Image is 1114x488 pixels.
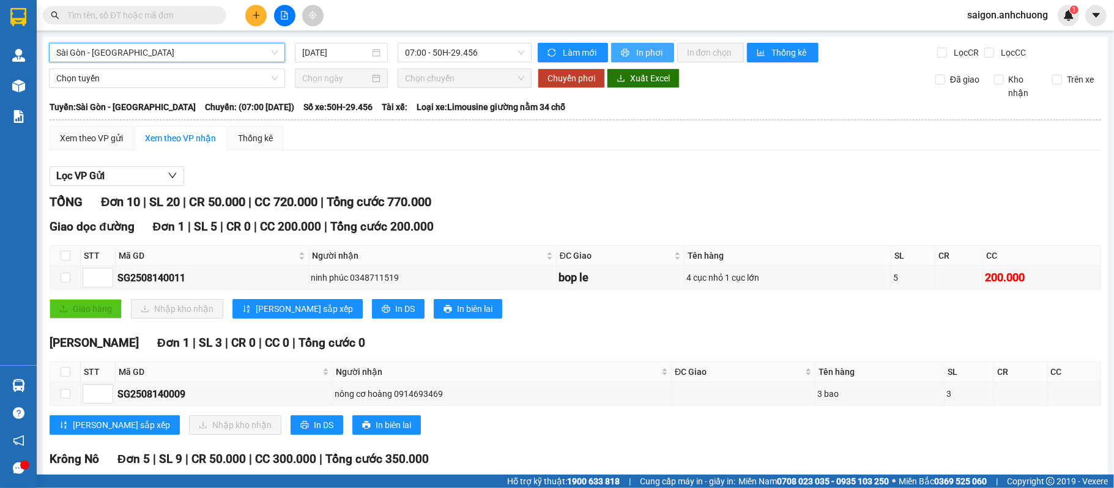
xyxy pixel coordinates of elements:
span: Đơn 10 [101,194,140,209]
button: downloadXuất Excel [607,68,680,88]
span: In DS [395,302,415,316]
button: caret-down [1085,5,1107,26]
div: Xem theo VP gửi [60,131,123,145]
span: [PERSON_NAME] sắp xếp [256,302,353,316]
span: CC 300.000 [255,452,316,466]
th: CC [1048,362,1101,382]
span: Thống kê [772,46,809,59]
span: | [254,220,257,234]
input: Chọn ngày [302,72,369,85]
span: download [617,74,625,84]
span: | [220,220,223,234]
button: In đơn chọn [677,43,744,62]
strong: 0708 023 035 - 0935 103 250 [777,476,889,486]
span: SL 3 [199,336,222,350]
span: Xuất Excel [630,72,670,85]
span: plus [252,11,261,20]
span: Đơn 5 [117,452,150,466]
span: | [225,336,228,350]
span: | [259,336,262,350]
button: printerIn DS [372,299,425,319]
span: printer [382,305,390,314]
span: Tổng cước 770.000 [327,194,431,209]
span: saigon.anhchuong [957,7,1058,23]
span: Đơn 1 [153,220,185,234]
span: Sài Gòn - Đam Rông [56,43,278,62]
span: sort-ascending [59,421,68,431]
button: plus [245,5,267,26]
span: Lọc CC [996,46,1028,59]
span: CR 0 [231,336,256,350]
span: sort-ascending [242,305,251,314]
span: CR 50.000 [191,452,246,466]
span: CR 50.000 [189,194,245,209]
span: | [321,194,324,209]
span: Số xe: 50H-29.456 [303,100,373,114]
span: In phơi [636,46,664,59]
span: Trên xe [1062,73,1099,86]
span: Lọc VP Gửi [56,168,105,183]
span: message [13,462,24,474]
span: CR 0 [226,220,251,234]
strong: 1900 633 818 [567,476,620,486]
span: CC 720.000 [254,194,317,209]
span: file-add [280,11,289,20]
span: down [168,171,177,180]
span: In biên lai [457,302,492,316]
span: Chọn chuyến [405,69,524,87]
span: Krông Nô [50,452,99,466]
sup: 1 [1070,6,1079,14]
span: ĐC Giao [675,365,803,379]
span: Lọc CR [949,46,981,59]
th: STT [81,362,116,382]
button: file-add [274,5,295,26]
img: warehouse-icon [12,49,25,62]
span: Hỗ trợ kỹ thuật: [507,475,620,488]
span: notification [13,435,24,446]
button: sort-ascending[PERSON_NAME] sắp xếp [232,299,363,319]
div: 3 [946,387,992,401]
button: downloadNhập kho nhận [131,299,223,319]
span: Đơn 1 [157,336,190,350]
span: SL 20 [149,194,180,209]
span: Giao dọc đường [50,220,135,234]
span: | [292,336,295,350]
span: printer [621,48,631,58]
input: Tìm tên, số ĐT hoặc mã đơn [67,9,212,22]
div: SG2508140011 [117,270,306,286]
span: | [188,220,191,234]
img: solution-icon [12,110,25,123]
td: SG2508140011 [116,266,309,290]
button: printerIn phơi [611,43,674,62]
span: Làm mới [563,46,598,59]
button: Lọc VP Gửi [50,166,184,186]
img: icon-new-feature [1063,10,1074,21]
span: SL 5 [194,220,217,234]
th: Tên hàng [815,362,945,382]
div: Xem theo VP nhận [145,131,216,145]
span: Miền Bắc [899,475,987,488]
button: syncLàm mới [538,43,608,62]
span: Tài xế: [382,100,407,114]
span: Người nhận [312,249,544,262]
span: Tổng cước 0 [299,336,365,350]
div: SG2508140009 [117,386,330,402]
th: CR [994,362,1047,382]
span: | [248,194,251,209]
span: ⚪️ [892,479,896,484]
th: SL [891,246,935,266]
span: aim [308,11,317,20]
span: | [153,452,156,466]
div: 4 cục nhỏ 1 cục lớn [686,271,889,284]
span: sync [548,48,558,58]
span: | [629,475,631,488]
span: printer [362,421,371,431]
span: | [319,452,322,466]
span: | [185,452,188,466]
span: SL 9 [159,452,182,466]
th: STT [81,246,116,266]
span: Loại xe: Limousine giường nằm 34 chỗ [417,100,565,114]
span: bar-chart [757,48,767,58]
button: bar-chartThống kê [747,43,819,62]
div: 3 bao [817,387,942,401]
